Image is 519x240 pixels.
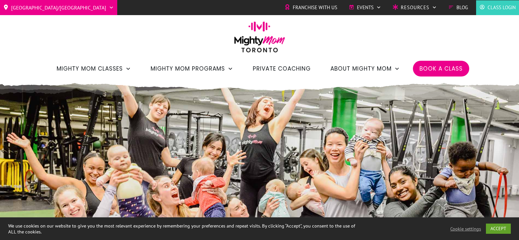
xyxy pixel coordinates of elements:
span: Blog [456,3,468,12]
div: We use cookies on our website to give you the most relevant experience by remembering your prefer... [8,223,360,235]
span: Resources [401,3,429,12]
span: Events [357,3,374,12]
a: About Mighty Mom [330,63,400,74]
span: Class Login [488,3,516,12]
img: mightymom-logo-toronto [231,21,288,57]
span: Mighty Mom Classes [57,63,123,74]
a: Class Login [479,3,516,12]
a: Blog [448,3,468,12]
a: Events [349,3,381,12]
a: ACCEPT [486,224,511,234]
span: About Mighty Mom [330,63,392,74]
a: Mighty Mom Classes [57,63,131,74]
a: Franchise with Us [285,3,337,12]
a: Resources [393,3,437,12]
a: Private Coaching [253,63,311,74]
a: Cookie settings [450,226,481,232]
span: [GEOGRAPHIC_DATA]/[GEOGRAPHIC_DATA] [11,2,106,13]
span: Franchise with Us [293,3,337,12]
a: Book a Class [419,63,463,74]
span: Mighty Mom Programs [151,63,225,74]
a: Mighty Mom Programs [151,63,233,74]
a: [GEOGRAPHIC_DATA]/[GEOGRAPHIC_DATA] [3,2,114,13]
